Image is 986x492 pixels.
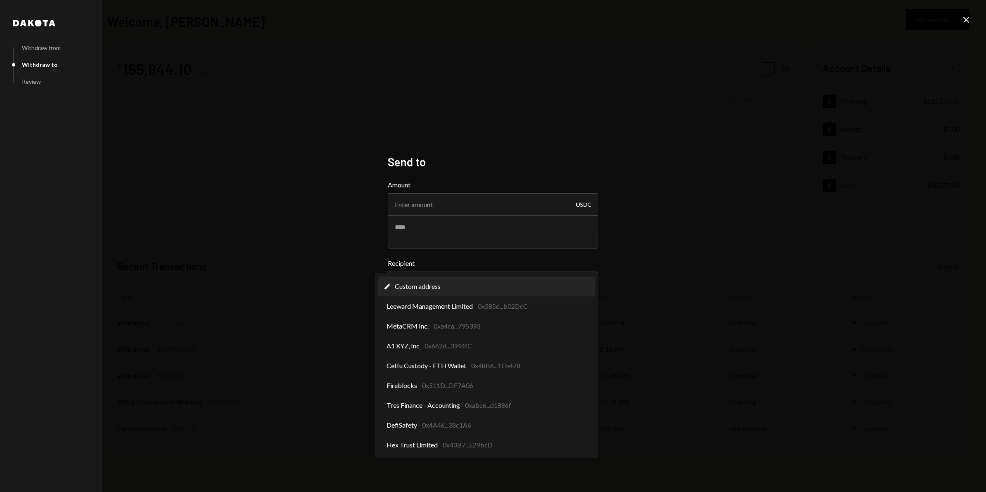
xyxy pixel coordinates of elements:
[434,321,480,331] div: 0xa4ca...795393
[422,420,471,430] div: 0x4A46...38c1A6
[387,321,429,331] span: MetaCRM Inc.
[388,258,598,268] label: Recipient
[395,281,441,291] span: Custom address
[425,341,472,351] div: 0x662d...3944fC
[576,193,592,216] div: USDC
[22,44,61,51] div: Withdraw from
[387,420,417,430] span: DefiSafety
[387,361,466,371] span: Ceffu Custody - ETH Wallet
[388,193,598,216] input: Enter amount
[22,61,58,68] div: Withdraw to
[387,381,417,390] span: Fireblocks
[388,272,598,295] button: Recipient
[388,180,598,190] label: Amount
[388,154,598,170] h2: Send to
[478,301,528,311] div: 0x585d...b02DcC
[471,361,520,371] div: 0x48B6...1Eb478
[387,301,473,311] span: Leeward Management Limited
[443,440,493,450] div: 0x43B7...E29bcD
[465,400,511,410] div: 0xabe6...d1886f
[387,440,438,450] span: Hex Trust Limited
[387,400,460,410] span: Tres Finance - Accounting
[22,78,41,85] div: Review
[387,341,420,351] span: A1 XYZ, Inc
[422,381,473,390] div: 0x511D...DF7A06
